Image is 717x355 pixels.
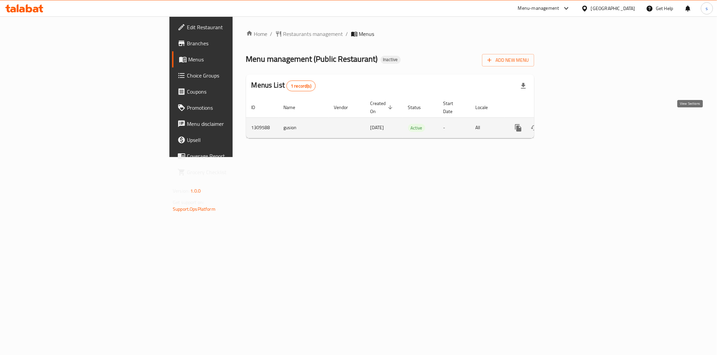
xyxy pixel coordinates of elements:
[346,30,348,38] li: /
[283,30,343,38] span: Restaurants management
[334,103,357,111] span: Vendor
[526,120,543,136] button: Change Status
[518,4,559,12] div: Menu-management
[187,168,284,176] span: Grocery Checklist
[172,164,289,180] a: Grocery Checklist
[172,35,289,51] a: Branches
[246,97,580,138] table: enhanced table
[172,148,289,164] a: Coverage Report
[359,30,374,38] span: Menus
[515,78,531,94] div: Export file
[187,136,284,144] span: Upsell
[381,56,401,64] div: Inactive
[187,152,284,160] span: Coverage Report
[381,57,401,62] span: Inactive
[706,5,708,12] span: s
[470,117,505,138] td: All
[510,120,526,136] button: more
[172,116,289,132] a: Menu disclaimer
[408,124,425,132] span: Active
[251,103,264,111] span: ID
[287,83,315,89] span: 1 record(s)
[482,54,534,66] button: Add New Menu
[286,81,316,91] div: Total records count
[246,30,534,38] nav: breadcrumb
[187,23,284,31] span: Edit Restaurant
[278,117,329,138] td: gusion
[505,97,580,118] th: Actions
[487,56,529,64] span: Add New Menu
[275,30,343,38] a: Restaurants management
[187,39,284,47] span: Branches
[438,117,470,138] td: -
[284,103,304,111] span: Name
[172,51,289,67] a: Menus
[443,99,462,115] span: Start Date
[172,132,289,148] a: Upsell
[246,51,378,66] span: Menu management ( Public Restaurant )
[172,67,289,84] a: Choice Groups
[173,187,189,195] span: Version:
[187,120,284,128] span: Menu disclaimer
[188,55,284,63] span: Menus
[187,104,284,112] span: Promotions
[591,5,635,12] div: [GEOGRAPHIC_DATA]
[172,19,289,35] a: Edit Restaurant
[408,103,430,111] span: Status
[190,187,201,195] span: 1.0.0
[251,80,316,91] h2: Menus List
[370,99,395,115] span: Created On
[173,198,204,207] span: Get support on:
[187,88,284,96] span: Coupons
[173,205,215,213] a: Support.OpsPlatform
[370,123,384,132] span: [DATE]
[172,84,289,100] a: Coupons
[187,71,284,80] span: Choice Groups
[172,100,289,116] a: Promotions
[476,103,497,111] span: Locale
